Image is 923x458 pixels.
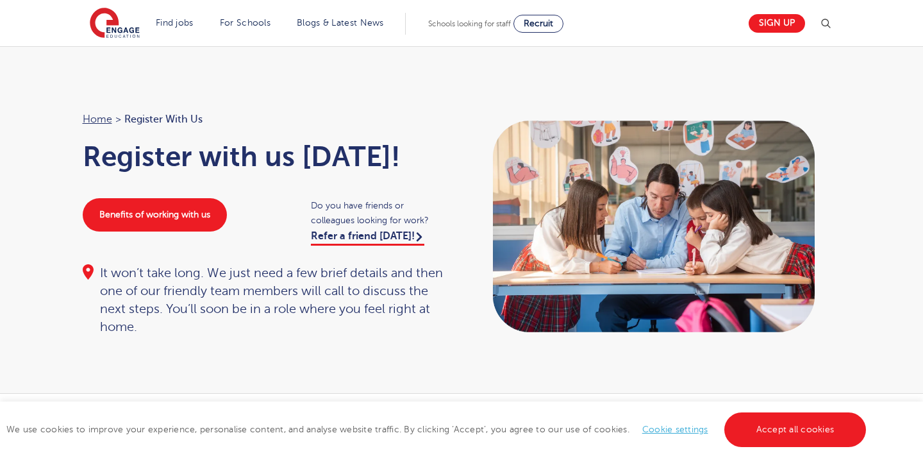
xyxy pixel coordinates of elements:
a: Sign up [749,14,805,33]
nav: breadcrumb [83,111,449,128]
a: Benefits of working with us [83,198,227,232]
span: Register with us [124,111,203,128]
a: Cookie settings [642,425,708,434]
a: Recruit [513,15,563,33]
a: Find jobs [156,18,194,28]
img: Engage Education [90,8,140,40]
a: Refer a friend [DATE]! [311,230,424,246]
span: We use cookies to improve your experience, personalise content, and analyse website traffic. By c... [6,425,869,434]
span: Schools looking for staff [428,19,511,28]
span: > [115,114,121,125]
a: Home [83,114,112,125]
a: For Schools [220,18,270,28]
span: Do you have friends or colleagues looking for work? [311,198,449,228]
div: It won’t take long. We just need a few brief details and then one of our friendly team members wi... [83,264,449,336]
a: Blogs & Latest News [297,18,384,28]
a: Accept all cookies [724,412,867,447]
span: Recruit [524,19,553,28]
h1: Register with us [DATE]! [83,140,449,173]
